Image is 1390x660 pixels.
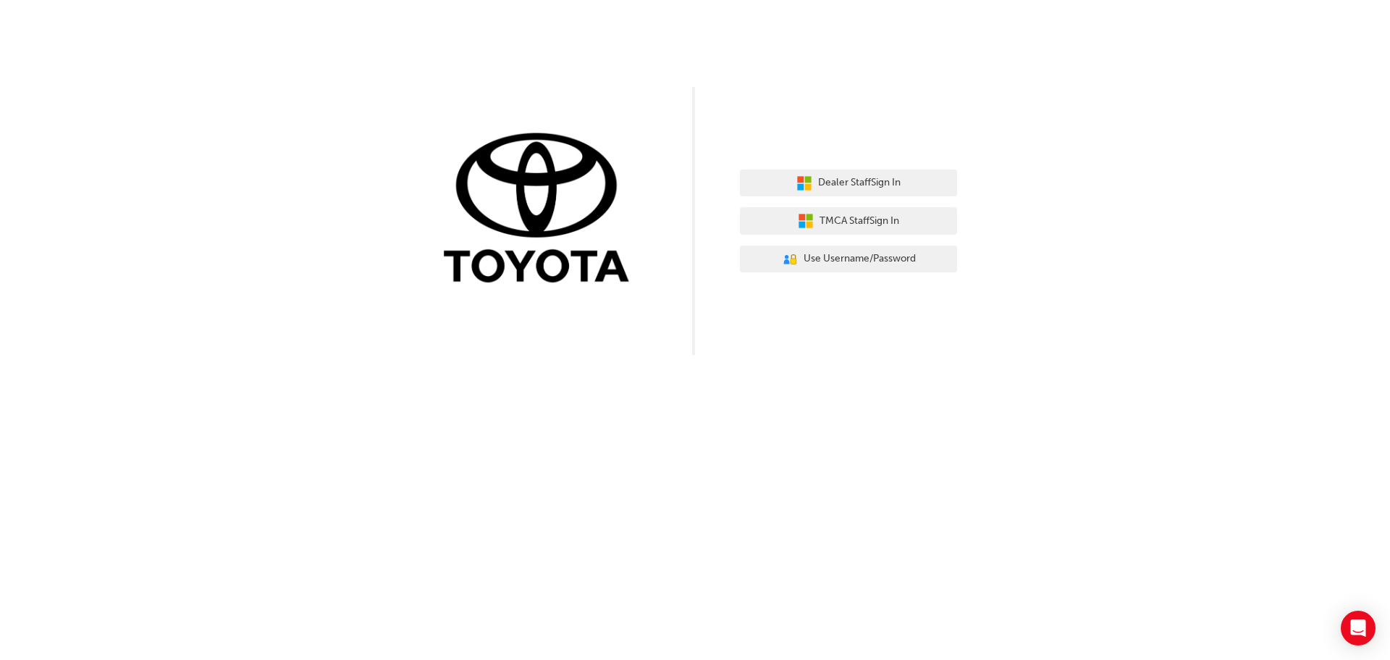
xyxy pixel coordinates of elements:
div: Open Intercom Messenger [1341,611,1376,646]
img: Trak [433,130,650,290]
button: Use Username/Password [740,246,957,273]
span: Dealer Staff Sign In [818,175,901,191]
button: Dealer StaffSign In [740,170,957,197]
span: Use Username/Password [804,251,916,267]
span: TMCA Staff Sign In [820,213,899,230]
button: TMCA StaffSign In [740,207,957,235]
